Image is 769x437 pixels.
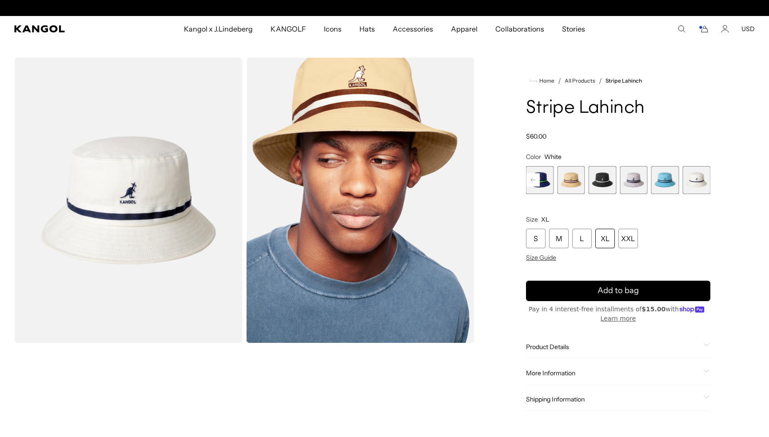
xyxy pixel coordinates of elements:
[526,99,710,118] h1: Stripe Lahinch
[14,58,474,343] product-gallery: Gallery Viewer
[562,16,585,42] span: Stories
[14,25,121,32] a: Kangol
[184,16,253,42] span: Kangol x J.Lindeberg
[595,75,602,86] li: /
[384,16,442,42] a: Accessories
[451,16,478,42] span: Apparel
[442,16,486,42] a: Apparel
[526,215,538,223] span: Size
[554,75,561,86] li: /
[721,25,729,33] a: Account
[598,285,639,297] span: Add to bag
[486,16,553,42] a: Collaborations
[359,16,375,42] span: Hats
[606,78,641,84] a: Stripe Lahinch
[595,229,615,248] div: XL
[572,229,592,248] div: L
[324,16,342,42] span: Icons
[589,166,617,194] label: Black
[526,166,554,194] label: Navy
[553,16,594,42] a: Stories
[293,4,476,12] slideshow-component: Announcement bar
[549,229,569,248] div: M
[293,4,476,12] div: 2 of 2
[677,25,685,33] summary: Search here
[526,166,554,194] div: 4 of 9
[589,166,617,194] div: 6 of 9
[293,4,476,12] div: Announcement
[495,16,544,42] span: Collaborations
[526,281,710,301] button: Add to bag
[565,78,595,84] a: All Products
[620,166,648,194] label: Grey
[14,58,243,343] img: color-white
[526,132,546,140] span: $60.00
[651,166,679,194] div: 8 of 9
[315,16,351,42] a: Icons
[698,25,709,33] button: Cart
[557,166,585,194] div: 5 of 9
[557,166,585,194] label: Oat
[530,77,554,85] a: Home
[526,254,556,262] span: Size Guide
[526,343,700,351] span: Product Details
[526,75,710,86] nav: breadcrumbs
[651,166,679,194] label: Light Blue
[526,369,700,377] span: More Information
[620,166,648,194] div: 7 of 9
[526,395,700,403] span: Shipping Information
[541,215,549,223] span: XL
[526,153,541,161] span: Color
[351,16,384,42] a: Hats
[526,229,546,248] div: S
[393,16,433,42] span: Accessories
[741,25,755,33] button: USD
[544,153,562,161] span: White
[618,229,638,248] div: XXL
[262,16,315,42] a: KANGOLF
[538,78,554,84] span: Home
[682,166,710,194] label: White
[682,166,710,194] div: 9 of 9
[175,16,262,42] a: Kangol x J.Lindeberg
[271,16,306,42] span: KANGOLF
[246,58,474,343] img: oat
